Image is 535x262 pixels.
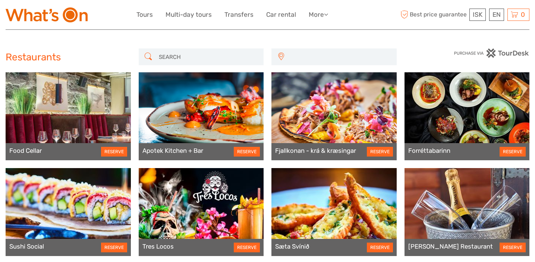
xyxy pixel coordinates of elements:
a: RESERVE [500,243,526,252]
input: SEARCH [156,50,260,63]
a: RESERVE [234,243,260,252]
a: RESERVE [101,243,127,252]
a: RESERVE [101,147,127,157]
a: Tours [136,9,153,20]
a: Sushi Social [9,243,44,250]
a: Tres Locos [142,243,174,250]
a: Forréttabarinn [408,147,450,154]
a: [PERSON_NAME] Restaurant [408,243,493,250]
a: Multi-day tours [166,9,212,20]
a: Transfers [224,9,254,20]
span: 0 [520,11,526,18]
a: RESERVE [234,147,260,157]
a: More [309,9,328,20]
span: Best price guarantee [399,9,468,21]
a: Fjallkonan - krá & kræsingar [275,147,356,154]
a: Apotek Kitchen + Bar [142,147,203,154]
img: What's On [6,7,88,22]
a: Food Cellar [9,147,42,154]
a: RESERVE [500,147,526,157]
a: RESERVE [367,147,393,157]
h2: Restaurants [6,51,131,63]
img: PurchaseViaTourDesk.png [454,48,529,58]
a: Car rental [266,9,296,20]
span: ISK [473,11,482,18]
a: Sæta Svínið [275,243,309,250]
div: EN [489,9,504,21]
a: RESERVE [367,243,393,252]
